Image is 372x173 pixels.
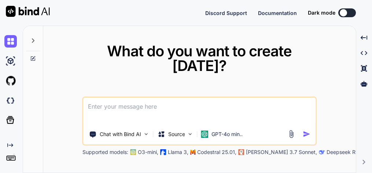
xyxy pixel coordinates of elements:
[4,55,17,67] img: ai-studio
[4,75,17,87] img: githubLight
[303,130,310,138] img: icon
[168,131,185,138] p: Source
[138,148,158,156] p: O3-mini,
[319,149,325,155] img: claude
[82,148,128,156] p: Supported models:
[168,148,188,156] p: Llama 3,
[205,9,247,17] button: Discord Support
[191,150,196,155] img: Mistral-AI
[4,94,17,107] img: darkCloudIdeIcon
[287,130,295,138] img: attachment
[239,149,244,155] img: claude
[6,6,50,17] img: Bind AI
[258,10,297,16] span: Documentation
[143,131,150,137] img: Pick Tools
[327,148,358,156] p: Deepseek R1
[107,42,292,75] span: What do you want to create [DATE]?
[161,149,166,155] img: Llama2
[205,10,247,16] span: Discord Support
[308,9,335,16] span: Dark mode
[258,9,297,17] button: Documentation
[246,148,317,156] p: [PERSON_NAME] 3.7 Sonnet,
[201,131,209,138] img: GPT-4o mini
[130,149,136,155] img: GPT-4
[187,131,194,137] img: Pick Models
[4,35,17,48] img: chat
[100,131,141,138] p: Chat with Bind AI
[211,131,243,138] p: GPT-4o min..
[197,148,236,156] p: Codestral 25.01,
